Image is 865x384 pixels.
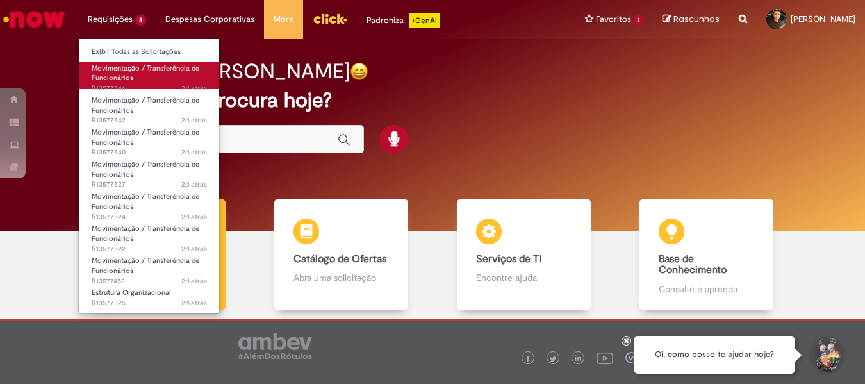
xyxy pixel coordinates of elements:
[238,333,312,359] img: logo_footer_ambev_rotulo_gray.png
[525,356,531,362] img: logo_footer_facebook.png
[181,244,207,254] time: 29/09/2025 15:00:31
[575,355,581,363] img: logo_footer_linkedin.png
[165,13,254,26] span: Despesas Corporativas
[79,45,220,59] a: Exibir Todas as Solicitações
[181,147,207,157] span: 2d atrás
[92,179,207,190] span: R13577527
[181,83,207,93] time: 29/09/2025 15:04:21
[92,160,199,179] span: Movimentação / Transferência de Funcionários
[92,256,199,276] span: Movimentação / Transferência de Funcionários
[350,62,368,81] img: happy-face.png
[476,253,541,265] b: Serviços de TI
[673,13,720,25] span: Rascunhos
[92,63,199,83] span: Movimentação / Transferência de Funcionários
[181,212,207,222] time: 29/09/2025 15:00:43
[79,126,220,153] a: Aberto R13577540 : Movimentação / Transferência de Funcionários
[181,115,207,125] span: 2d atrás
[92,83,207,94] span: R13577546
[181,179,207,189] time: 29/09/2025 15:00:57
[181,298,207,308] time: 29/09/2025 14:35:42
[659,283,755,296] p: Consulte e aprenda
[92,212,207,222] span: R13577524
[79,94,220,121] a: Aberto R13577542 : Movimentação / Transferência de Funcionários
[550,356,556,362] img: logo_footer_twitter.png
[274,13,293,26] span: More
[181,83,207,93] span: 2d atrás
[634,15,643,26] span: 1
[1,6,67,32] img: ServiceNow
[807,336,846,374] button: Iniciar Conversa de Suporte
[78,38,220,314] ul: Requisições
[79,62,220,89] a: Aberto R13577546 : Movimentação / Transferência de Funcionários
[88,13,133,26] span: Requisições
[663,13,720,26] a: Rascunhos
[92,288,170,297] span: Estrutura Organizacional
[90,89,774,112] h2: O que você procura hoje?
[409,13,440,28] p: +GenAi
[92,192,199,212] span: Movimentação / Transferência de Funcionários
[596,13,631,26] span: Favoritos
[79,190,220,217] a: Aberto R13577524 : Movimentação / Transferência de Funcionários
[181,179,207,189] span: 2d atrás
[79,286,220,310] a: Aberto R13577325 : Estrutura Organizacional
[92,244,207,255] span: R13577522
[659,253,727,277] b: Base de Conhecimento
[92,147,207,158] span: R13577540
[79,254,220,281] a: Aberto R13577452 : Movimentação / Transferência de Funcionários
[181,298,207,308] span: 2d atrás
[181,276,207,286] time: 29/09/2025 14:52:51
[597,349,613,366] img: logo_footer_youtube.png
[79,222,220,249] a: Aberto R13577522 : Movimentação / Transferência de Funcionários
[181,244,207,254] span: 2d atrás
[92,128,199,147] span: Movimentação / Transferência de Funcionários
[92,298,207,308] span: R13577325
[432,199,615,310] a: Serviços de TI Encontre ajuda
[135,15,146,26] span: 8
[634,336,795,374] div: Oi, como posso te ajudar hoje?
[181,115,207,125] time: 29/09/2025 15:04:04
[293,271,390,284] p: Abra uma solicitação
[92,224,199,244] span: Movimentação / Transferência de Funcionários
[615,199,798,310] a: Base de Conhecimento Consulte e aprenda
[79,158,220,185] a: Aberto R13577527 : Movimentação / Transferência de Funcionários
[181,147,207,157] time: 29/09/2025 15:03:57
[791,13,855,24] span: [PERSON_NAME]
[313,9,347,28] img: click_logo_yellow_360x200.png
[67,199,250,310] a: Tirar dúvidas Tirar dúvidas com Lupi Assist e Gen Ai
[476,271,572,284] p: Encontre ajuda
[293,253,386,265] b: Catálogo de Ofertas
[181,276,207,286] span: 2d atrás
[181,212,207,222] span: 2d atrás
[367,13,440,28] div: Padroniza
[625,352,637,363] img: logo_footer_workplace.png
[92,96,199,115] span: Movimentação / Transferência de Funcionários
[90,60,350,83] h2: Boa tarde, [PERSON_NAME]
[92,115,207,126] span: R13577542
[92,276,207,287] span: R13577452
[250,199,432,310] a: Catálogo de Ofertas Abra uma solicitação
